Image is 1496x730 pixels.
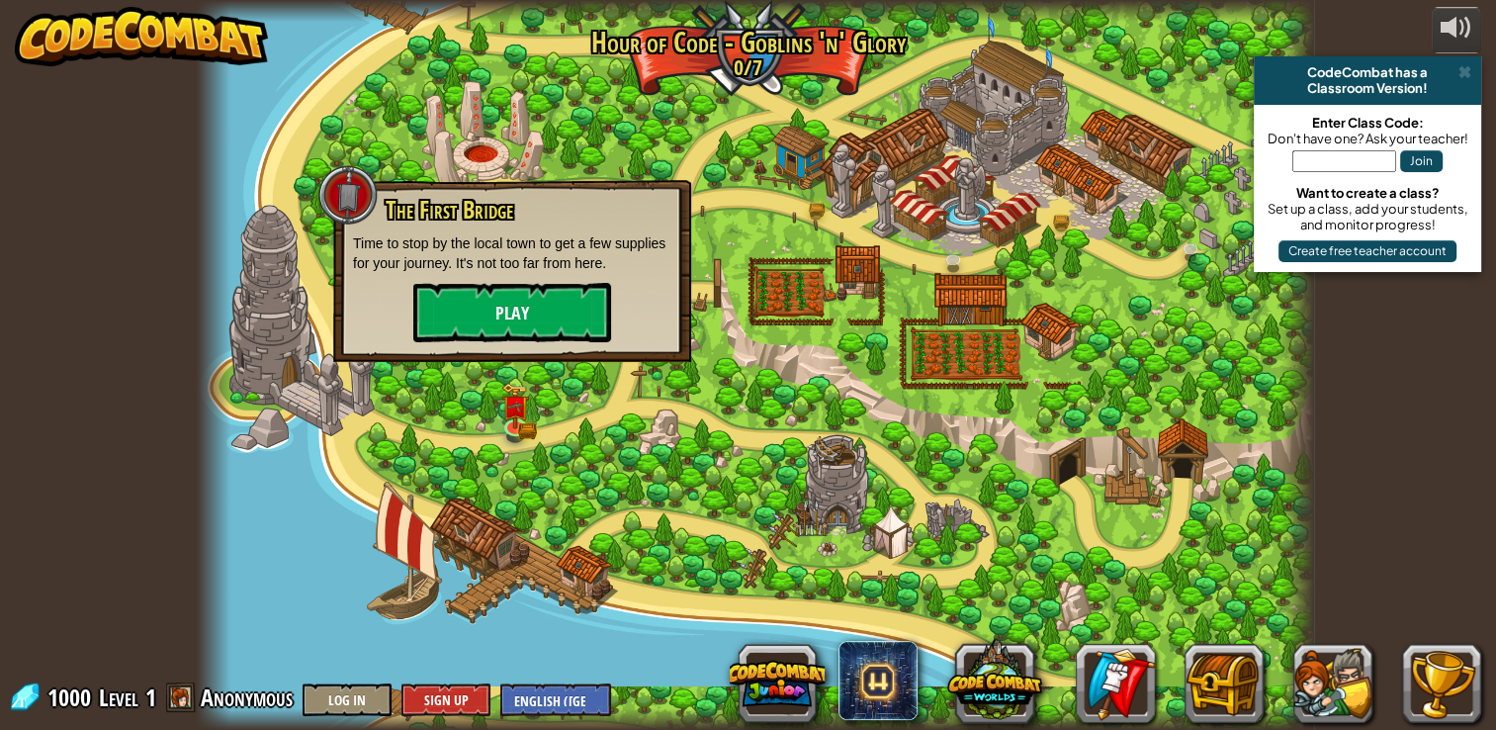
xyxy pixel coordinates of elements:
[1278,240,1456,262] button: Create free teacher account
[303,684,392,716] button: Log In
[386,193,513,227] span: The First Bridge
[1262,64,1473,80] div: CodeCombat has a
[1264,185,1471,201] div: Want to create a class?
[1432,7,1481,53] button: Adjust volume
[1264,201,1471,232] div: Set up a class, add your students, and monitor progress!
[1400,150,1443,172] button: Join
[99,682,138,714] span: Level
[1264,115,1471,131] div: Enter Class Code:
[501,384,529,429] img: level-banner-unlock.png
[15,7,268,66] img: CodeCombat - Learn how to code by playing a game
[1264,131,1471,146] div: Don't have one? Ask your teacher!
[47,682,97,713] span: 1000
[518,424,537,440] img: bronze-chest.png
[413,283,611,342] button: Play
[401,684,490,716] button: Sign Up
[201,682,293,713] span: Anonymous
[507,401,524,412] img: portrait.png
[145,682,156,713] span: 1
[1262,80,1473,96] div: Classroom Version!
[353,233,671,273] p: Time to stop by the local town to get a few supplies for your journey. It's not too far from here.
